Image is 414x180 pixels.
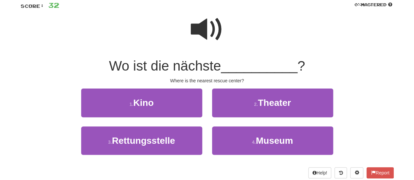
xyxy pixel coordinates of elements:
[221,58,297,74] span: __________
[212,126,333,155] button: 4.Museum
[353,2,394,8] div: Mastered
[297,58,305,74] span: ?
[334,167,347,178] button: Round history (alt+y)
[81,89,202,117] button: 1.Kino
[21,3,44,9] span: Score:
[254,102,258,107] small: 2 .
[308,167,332,178] button: Help!
[21,77,394,84] div: Where is the nearest rescue center?
[354,2,361,7] span: 0 %
[133,98,153,108] span: Kino
[130,102,134,107] small: 1 .
[112,136,175,146] span: Rettungsstelle
[81,126,202,155] button: 3.Rettungsstelle
[109,58,221,74] span: Wo ist die nächste
[367,167,393,178] button: Report
[256,136,293,146] span: Museum
[108,139,112,145] small: 3 .
[258,98,291,108] span: Theater
[212,89,333,117] button: 2.Theater
[252,139,256,145] small: 4 .
[48,1,59,9] span: 32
